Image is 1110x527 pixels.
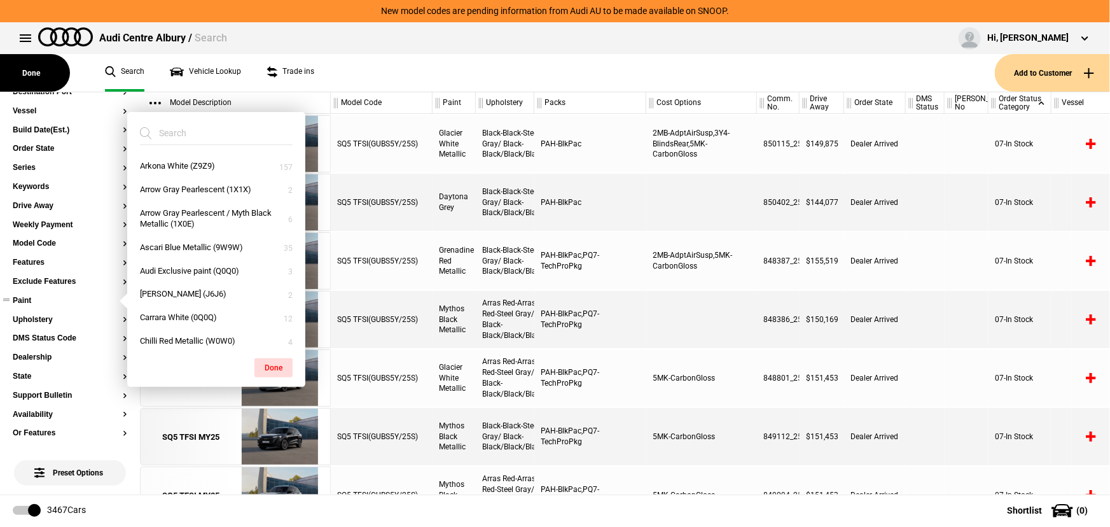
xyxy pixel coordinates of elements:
[757,232,800,290] div: 848387_25
[433,467,476,524] div: Mythos Black Metallic
[13,126,127,145] section: Build Date(Est.)
[433,115,476,172] div: Glacier White Metallic
[476,174,534,231] div: Black-Black-Steel Gray/ Black-Black/Black/Black
[476,408,534,465] div: Black-Black-Steel Gray/ Black-Black/Black/Black
[433,92,475,114] div: Paint
[646,92,756,114] div: Cost Options
[140,122,277,144] input: Search
[757,467,800,524] div: 849094_25
[127,260,305,283] button: Audi Exclusive paint (Q0Q0)
[13,411,127,419] button: Availability
[13,391,127,411] section: Support Bulletin
[13,239,127,258] section: Model Code
[13,258,127,267] button: Features
[163,432,220,443] div: SQ5 TFSI MY25
[1007,506,1042,515] span: Shortlist
[987,32,1069,45] div: Hi, [PERSON_NAME]
[945,92,988,114] div: [PERSON_NAME] No
[800,467,844,524] div: $151,453
[331,467,433,524] div: SQ5 TFSI(GUBS5Y/25S)
[476,467,534,524] div: Arras Red-Arras Red-Steel Gray/ Black-Black/Black/Black
[534,349,646,407] div: PAH-BlkPac,PQ7-TechProPkg
[988,495,1110,526] button: Shortlist(0)
[534,92,646,114] div: Packs
[995,54,1110,92] button: Add to Customer
[433,174,476,231] div: Daytona Grey
[757,115,800,172] div: 850115_25
[13,144,127,164] section: Order State
[99,31,227,45] div: Audi Centre Albury /
[800,115,844,172] div: $149,875
[646,115,757,172] div: 2MB-AdptAirSusp,3Y4-BlindsRear,5MK-CarbonGloss
[534,408,646,465] div: PAH-BlkPac,PQ7-TechProPkg
[331,232,433,290] div: SQ5 TFSI(GUBS5Y/25S)
[331,408,433,465] div: SQ5 TFSI(GUBS5Y/25S)
[534,174,646,231] div: PAH-BlkPac
[844,115,906,172] div: Dealer Arrived
[646,408,757,465] div: 5MK-CarbonGloss
[433,291,476,348] div: Mythos Black Metallic
[757,408,800,465] div: 849112_25
[127,330,305,353] button: Chilli Red Metallic (W0W0)
[476,349,534,407] div: Arras Red-Arras Red-Steel Gray/ Black-Black/Black/Black
[13,316,127,325] button: Upholstery
[13,429,127,438] button: Or Features
[13,164,127,172] button: Series
[331,92,432,114] div: Model Code
[800,232,844,290] div: $155,519
[147,409,235,466] a: SQ5 TFSI MY25
[757,349,800,407] div: 848801_25
[13,88,127,107] section: Destination Port
[235,467,324,524] img: Audi_GUBS5Y_25S_OR_0E0E_PAH_5MK_WA2_6FJ_PQ7_53A_PYH_PWV_(Nadin:_53A_5MK_6FJ_C56_PAH_PQ7_PWV_PYH_W...
[127,306,305,330] button: Carrara White (0Q0Q)
[13,278,127,286] button: Exclude Features
[47,504,86,517] div: 3467 Cars
[844,349,906,407] div: Dealer Arrived
[13,297,127,316] section: Paint
[13,126,127,135] button: Build Date(Est.)
[476,291,534,348] div: Arras Red-Arras Red-Steel Gray/ Black-Black/Black/Black
[844,467,906,524] div: Dealer Arrived
[844,291,906,348] div: Dealer Arrived
[800,349,844,407] div: $151,453
[800,174,844,231] div: $144,077
[127,202,305,236] button: Arrow Gray Pearlescent / Myth Black Metallic (1X0E)
[989,408,1051,465] div: 07-In Stock
[235,409,324,466] img: Audi_GUBS5Y_25S_GX_0E0E_PAH_5MK_WA2_6FJ_PQ7_53A_PYH_PWO_(Nadin:_53A_5MK_6FJ_C56_PAH_PQ7_PWO_PYH_S...
[13,221,127,240] section: Weekly Payment
[844,232,906,290] div: Dealer Arrived
[13,334,127,353] section: DMS Status Code
[433,408,476,465] div: Mythos Black Metallic
[13,353,127,362] button: Dealership
[331,349,433,407] div: SQ5 TFSI(GUBS5Y/25S)
[476,232,534,290] div: Black-Black-Steel Gray/ Black-Black/Black/Black
[989,232,1051,290] div: 07-In Stock
[534,115,646,172] div: PAH-BlkPac
[13,429,127,448] section: Or Features
[127,283,305,306] button: [PERSON_NAME] (J6J6)
[13,258,127,278] section: Features
[989,291,1051,348] div: 07-In Stock
[534,467,646,524] div: PAH-BlkPac,PQ7-TechProPkg
[127,236,305,260] button: Ascari Blue Metallic (9W9W)
[476,115,534,172] div: Black-Black-Steel Gray/ Black-Black/Black/Black
[844,92,905,114] div: Order State
[13,353,127,372] section: Dealership
[127,155,305,178] button: Arkona White (Z9Z9)
[331,174,433,231] div: SQ5 TFSI(GUBS5Y/25S)
[800,92,843,114] div: Drive Away
[757,92,799,114] div: Comm. No.
[646,232,757,290] div: 2MB-AdptAirSusp,5MK-CarbonGloss
[989,467,1051,524] div: 07-In Stock
[989,174,1051,231] div: 07-In Stock
[13,144,127,153] button: Order State
[13,297,127,306] button: Paint
[254,358,293,377] button: Done
[13,316,127,335] section: Upholstery
[989,92,1051,114] div: Order Status Category
[195,32,227,44] span: Search
[13,164,127,183] section: Series
[800,291,844,348] div: $150,169
[170,54,241,92] a: Vehicle Lookup
[13,372,127,381] button: State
